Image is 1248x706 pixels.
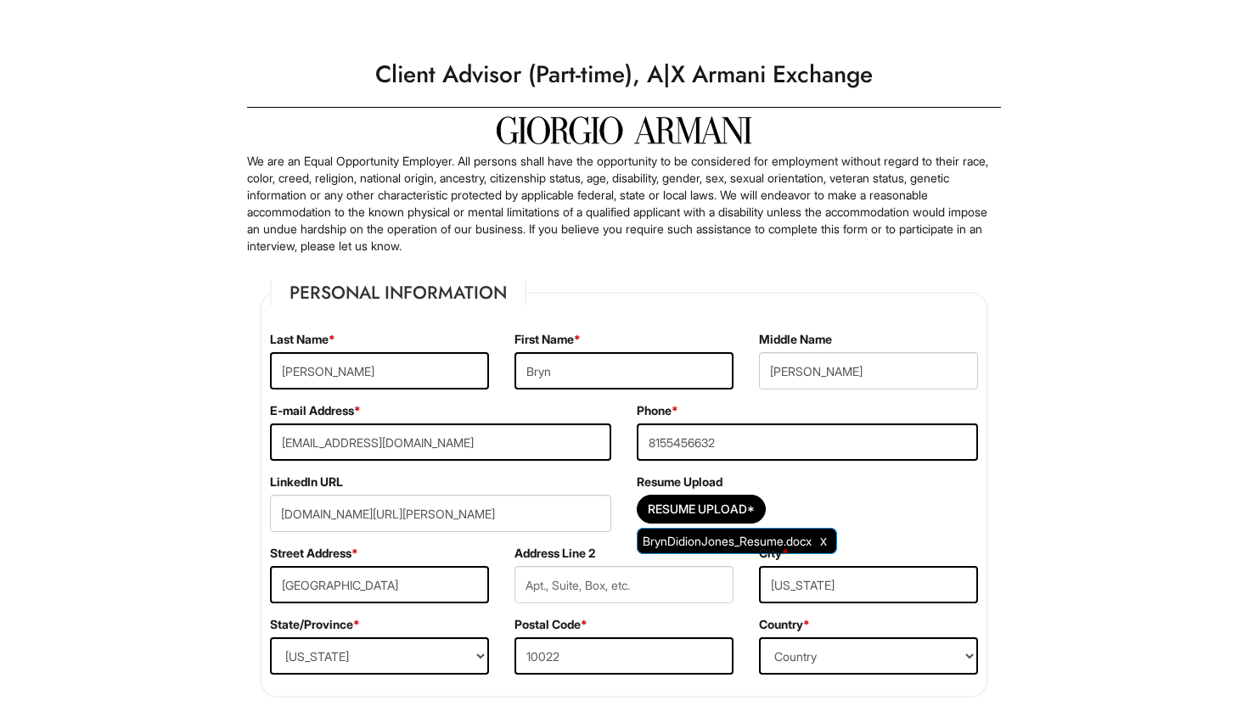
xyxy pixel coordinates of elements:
label: Middle Name [759,331,832,348]
label: City [759,545,789,562]
label: Phone [637,402,678,419]
label: State/Province [270,616,360,633]
input: E-mail Address [270,423,611,461]
label: Resume Upload [637,473,722,490]
input: Apt., Suite, Box, etc. [514,566,734,603]
input: City [759,566,978,603]
h1: Client Advisor (Part-time), A|X Armani Exchange [239,51,1009,98]
label: Street Address [270,545,358,562]
label: First Name [514,331,581,348]
label: Country [759,616,810,633]
input: Postal Code [514,637,734,675]
input: First Name [514,352,734,389]
input: Last Name [270,352,489,389]
label: Postal Code [514,616,587,633]
label: Address Line 2 [514,545,595,562]
label: E-mail Address [270,402,361,419]
span: BrynDidionJones_Resume.docx [643,534,812,548]
p: We are an Equal Opportunity Employer. All persons shall have the opportunity to be considered for... [247,153,1001,255]
label: LinkedIn URL [270,473,343,490]
select: State/Province [270,637,489,675]
select: Country [759,637,978,675]
input: Middle Name [759,352,978,389]
img: Giorgio Armani [497,116,751,144]
input: LinkedIn URL [270,495,611,532]
input: Street Address [270,566,489,603]
button: Resume Upload*Resume Upload* [637,495,766,524]
a: Clear Uploaded File [816,529,831,552]
legend: Personal Information [270,280,526,305]
label: Last Name [270,331,335,348]
input: Phone [637,423,978,461]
